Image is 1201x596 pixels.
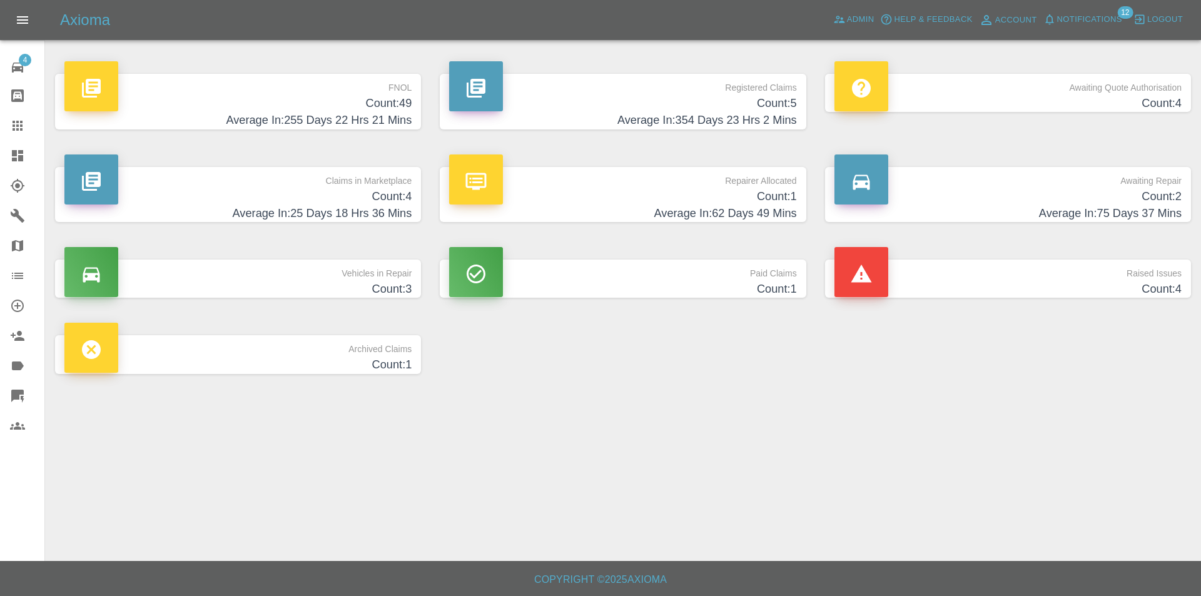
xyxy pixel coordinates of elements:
span: Notifications [1057,13,1122,27]
h4: Average In: 75 Days 37 Mins [834,205,1182,222]
h4: Count: 49 [64,95,412,112]
button: Logout [1130,10,1186,29]
p: Archived Claims [64,335,412,356]
span: Logout [1147,13,1183,27]
p: Registered Claims [449,74,796,95]
p: Awaiting Quote Authorisation [834,74,1182,95]
a: Repairer AllocatedCount:1Average In:62 Days 49 Mins [440,167,806,223]
h4: Count: 4 [64,188,412,205]
p: Paid Claims [449,260,796,281]
p: FNOL [64,74,412,95]
h4: Average In: 25 Days 18 Hrs 36 Mins [64,205,412,222]
a: Claims in MarketplaceCount:4Average In:25 Days 18 Hrs 36 Mins [55,167,421,223]
h4: Count: 3 [64,281,412,298]
a: Awaiting Quote AuthorisationCount:4 [825,74,1191,112]
p: Claims in Marketplace [64,167,412,188]
h4: Count: 4 [834,95,1182,112]
span: Help & Feedback [894,13,972,27]
span: Admin [847,13,874,27]
span: 4 [19,54,31,66]
h4: Count: 5 [449,95,796,112]
a: Admin [830,10,878,29]
h4: Average In: 62 Days 49 Mins [449,205,796,222]
span: Account [995,13,1037,28]
a: Paid ClaimsCount:1 [440,260,806,298]
h6: Copyright © 2025 Axioma [10,571,1191,588]
span: 12 [1117,6,1133,19]
p: Repairer Allocated [449,167,796,188]
a: Raised IssuesCount:4 [825,260,1191,298]
h4: Average In: 354 Days 23 Hrs 2 Mins [449,112,796,129]
p: Raised Issues [834,260,1182,281]
a: Vehicles in RepairCount:3 [55,260,421,298]
h4: Count: 4 [834,281,1182,298]
p: Vehicles in Repair [64,260,412,281]
a: FNOLCount:49Average In:255 Days 22 Hrs 21 Mins [55,74,421,129]
h4: Count: 1 [64,356,412,373]
h4: Count: 1 [449,281,796,298]
h4: Count: 2 [834,188,1182,205]
p: Awaiting Repair [834,167,1182,188]
button: Notifications [1040,10,1125,29]
a: Account [976,10,1040,30]
h5: Axioma [60,10,110,30]
a: Archived ClaimsCount:1 [55,335,421,373]
a: Awaiting RepairCount:2Average In:75 Days 37 Mins [825,167,1191,223]
a: Registered ClaimsCount:5Average In:354 Days 23 Hrs 2 Mins [440,74,806,129]
h4: Count: 1 [449,188,796,205]
button: Open drawer [8,5,38,35]
button: Help & Feedback [877,10,975,29]
h4: Average In: 255 Days 22 Hrs 21 Mins [64,112,412,129]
